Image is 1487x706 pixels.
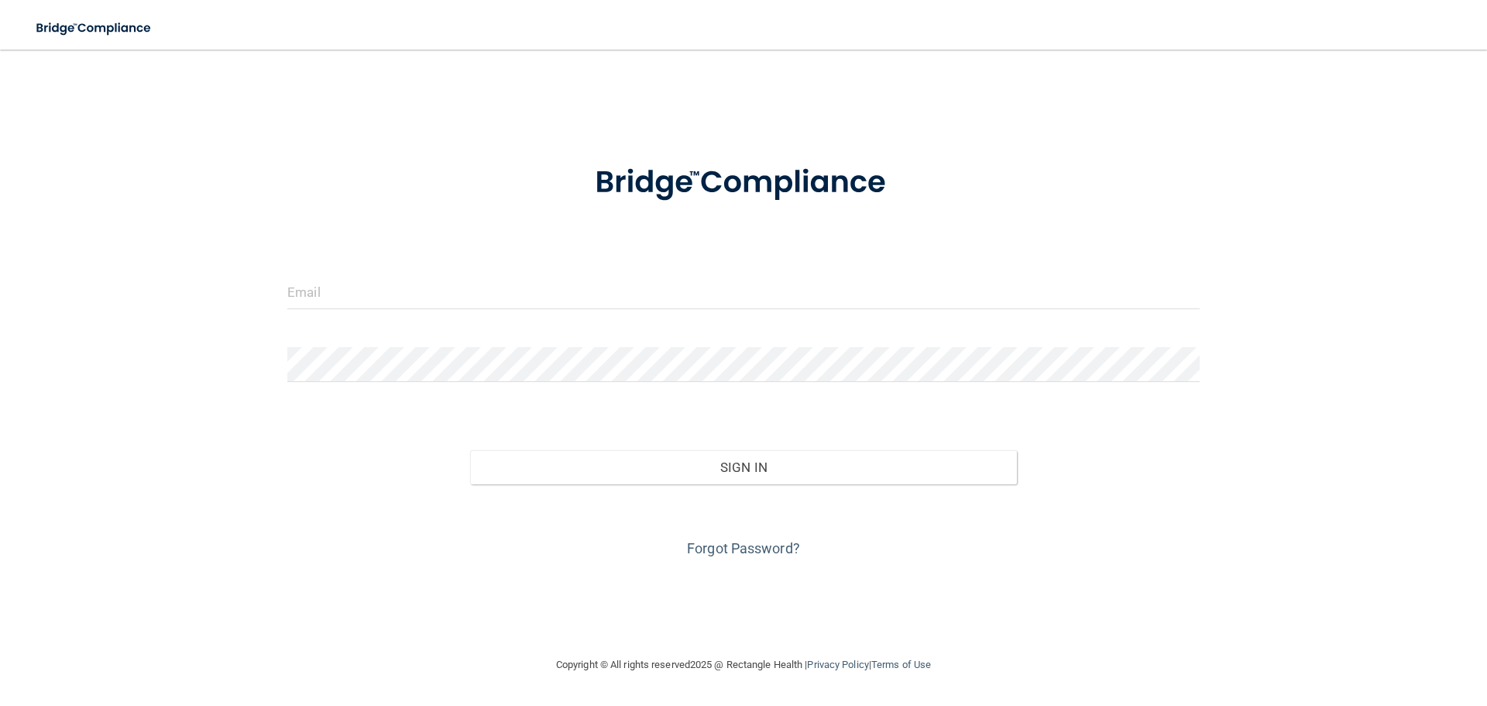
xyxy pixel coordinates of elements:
[687,540,800,556] a: Forgot Password?
[23,12,166,44] img: bridge_compliance_login_screen.278c3ca4.svg
[470,450,1018,484] button: Sign In
[563,143,924,223] img: bridge_compliance_login_screen.278c3ca4.svg
[807,659,868,670] a: Privacy Policy
[461,640,1026,690] div: Copyright © All rights reserved 2025 @ Rectangle Health | |
[871,659,931,670] a: Terms of Use
[287,274,1200,309] input: Email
